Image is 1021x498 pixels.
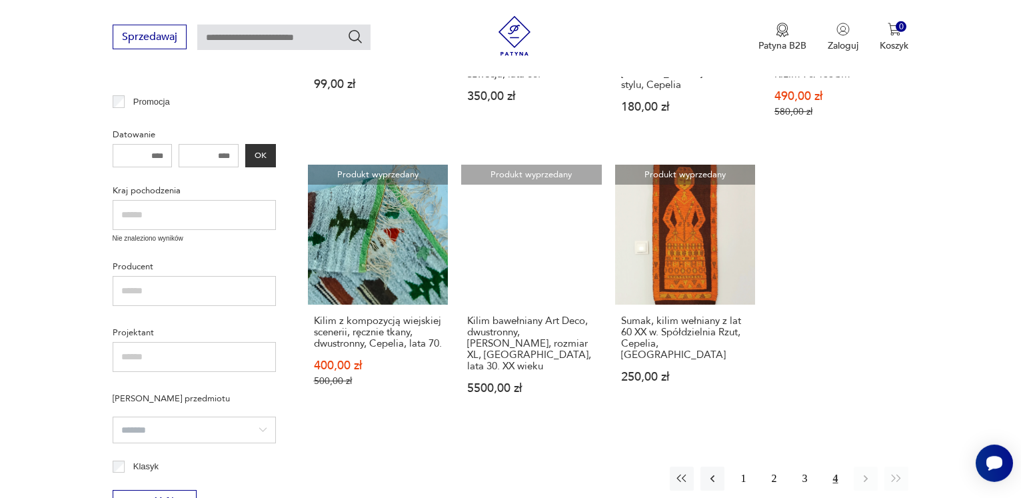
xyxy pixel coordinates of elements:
[314,375,442,387] p: 500,00 zł
[245,144,276,167] button: OK
[621,57,749,91] h3: 2 x Kilim / gobelin / [PERSON_NAME] w etno stylu, Cepelia
[758,39,806,52] p: Patyna B2B
[467,315,596,372] h3: Kilim bawełniany Art Deco, dwustronny, [PERSON_NAME], rozmiar XL, [GEOGRAPHIC_DATA], lata 30. XX ...
[461,165,602,421] a: Produkt wyprzedanyKilim bawełniany Art Deco, dwustronny, Z.Stryjeńska, rozmiar XL, Polska, lata 3...
[828,23,858,52] button: Zaloguj
[133,459,159,474] p: Klasyk
[467,383,596,394] p: 5500,00 zł
[467,91,596,102] p: 350,00 zł
[347,29,363,45] button: Szukaj
[621,101,749,113] p: 180,00 zł
[113,259,276,274] p: Producent
[308,165,448,421] a: Produkt wyprzedanyKilim z kompozycją wiejskiej scenerii, ręcznie tkany, dwustronny, Cepelia, lata...
[776,23,789,37] img: Ikona medalu
[113,391,276,406] p: [PERSON_NAME] przedmiotu
[896,21,907,33] div: 0
[836,23,850,36] img: Ikonka użytkownika
[731,467,755,491] button: 1
[621,315,749,361] h3: Sumak, kilim wełniany z lat 60 XX w. Spółdzielnia Rzut, Cepelia, [GEOGRAPHIC_DATA]
[880,39,908,52] p: Koszyk
[113,325,276,340] p: Projektant
[615,165,755,421] a: Produkt wyprzedanySumak, kilim wełniany z lat 60 XX w. Spółdzielnia Rzut, Cepelia, PRLSumak, kili...
[774,106,903,117] p: 580,00 zł
[621,371,749,383] p: 250,00 zł
[758,23,806,52] a: Ikona medaluPatyna B2B
[113,127,276,142] p: Datowanie
[823,467,847,491] button: 4
[314,315,442,349] h3: Kilim z kompozycją wiejskiej scenerii, ręcznie tkany, dwustronny, Cepelia, lata 70.
[133,95,170,109] p: Promocja
[888,23,901,36] img: Ikona koszyka
[495,16,534,56] img: Patyna - sklep z meblami i dekoracjami vintage
[314,360,442,371] p: 400,00 zł
[113,33,187,43] a: Sprzedawaj
[113,183,276,198] p: Kraj pochodzenia
[758,23,806,52] button: Patyna B2B
[113,25,187,49] button: Sprzedawaj
[976,445,1013,482] iframe: Smartsupp widget button
[828,39,858,52] p: Zaloguj
[467,57,596,80] h3: wełniany dywan/kilim. Szwecja, lata 80.
[774,57,903,80] h3: PIĘKNY R.TKANY SERBSKI KILIM 70/155CM
[774,91,903,102] p: 490,00 zł
[314,79,442,90] p: 99,00 zł
[762,467,786,491] button: 2
[880,23,908,52] button: 0Koszyk
[113,233,276,244] p: Nie znaleziono wyników
[792,467,816,491] button: 3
